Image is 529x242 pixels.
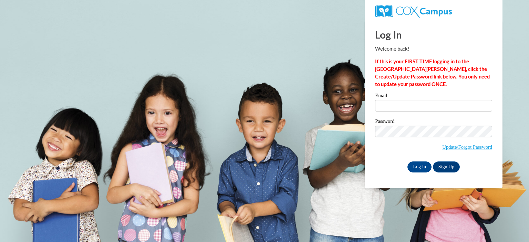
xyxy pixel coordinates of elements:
[433,161,460,172] a: Sign Up
[375,5,452,18] img: COX Campus
[375,119,492,126] label: Password
[375,8,452,14] a: COX Campus
[375,45,492,53] p: Welcome back!
[375,28,492,42] h1: Log In
[375,93,492,100] label: Email
[375,59,490,87] strong: If this is your FIRST TIME logging in to the [GEOGRAPHIC_DATA][PERSON_NAME], click the Create/Upd...
[442,144,492,150] a: Update/Forgot Password
[407,161,432,172] input: Log In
